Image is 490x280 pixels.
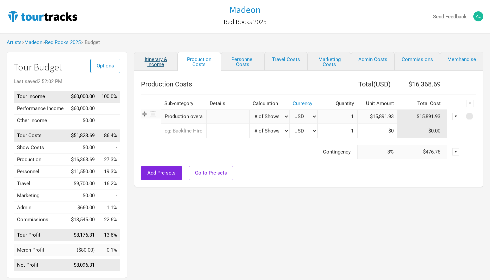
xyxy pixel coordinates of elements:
button: Go to Pre-sets [189,166,233,180]
td: Tour Profit as % of Tour Income [98,229,120,241]
span: Go to Pre-sets [195,170,227,176]
td: Performance Income [14,102,67,114]
td: Tour Income [14,91,67,103]
th: Total Cost [397,98,447,109]
td: Production as % of Tour Income [98,154,120,166]
td: $13,545.00 [67,214,98,226]
a: Red Rocks 2025 [224,15,267,29]
div: ▼ [452,148,460,156]
a: Madeon [229,5,261,15]
a: Admin Costs [351,52,394,71]
h2: Red Rocks 2025 [224,18,267,25]
td: Contingency [141,145,357,159]
td: Admin as % of Tour Income [98,202,120,214]
td: $51,823.69 [67,130,98,142]
th: Quantity [317,98,357,109]
span: Production Costs [141,80,192,88]
a: Commissions [395,52,440,71]
a: Artists [7,39,22,45]
td: $0.00 [67,190,98,202]
input: Cost per show [357,109,397,124]
a: Personnel Costs [221,52,264,71]
input: Cost per show [357,124,397,138]
th: $16,368.69 [397,77,447,91]
td: ($80.00) [67,244,98,256]
a: Marketing Costs [308,52,351,71]
div: ▼ [466,100,474,107]
input: eg: Backline Hire [161,124,206,138]
button: Add Pre-sets [141,166,182,180]
a: Travel Costs [264,52,308,71]
td: Tour Costs as % of Tour Income [98,130,120,142]
span: > [22,40,42,45]
th: Sub-category [161,98,206,109]
td: $476.76 [397,145,447,159]
td: Marketing as % of Tour Income [98,190,120,202]
td: Show Costs [14,142,67,154]
span: Options [97,63,114,69]
img: Alex [473,11,483,21]
div: Production overage [161,109,206,124]
th: Details [206,98,250,109]
td: $15,891.93 [397,109,447,124]
a: Currency [293,100,312,106]
td: Net Profit as % of Tour Income [98,259,120,271]
span: > Budget [81,40,100,45]
span: > [42,40,81,45]
a: Red Rocks 2025 [45,39,81,45]
td: Travel as % of Tour Income [98,178,120,190]
td: Travel [14,178,67,190]
td: Other Income [14,114,67,126]
td: $16,368.69 [67,154,98,166]
strong: Send Feedback [433,14,467,20]
div: ▼ [452,113,460,120]
th: Unit Amount [357,98,397,109]
td: Tour Costs [14,130,67,142]
td: $0.00 [67,142,98,154]
th: Calculation [249,98,289,109]
td: Admin [14,202,67,214]
h1: Madeon [229,4,261,16]
button: Options [90,59,120,73]
td: $9,700.00 [67,178,98,190]
td: Merch Profit [14,244,67,256]
div: Last saved 2:52:02 PM [14,79,120,84]
td: $0.00 [67,114,98,126]
a: Merchandise [440,52,483,71]
img: TourTracks [7,10,79,23]
a: Itinerary & Income [134,52,177,71]
a: Production Costs [177,52,221,71]
th: Total ( USD ) [317,77,397,91]
img: Re-order [141,110,148,117]
td: $11,550.00 [67,166,98,178]
td: Personnel as % of Tour Income [98,166,120,178]
td: Commissions [14,214,67,226]
td: $8,096.31 [67,259,98,271]
td: Performance Income as % of Tour Income [98,102,120,114]
td: Personnel [14,166,67,178]
td: Tour Profit [14,229,67,241]
td: Tour Income as % of Tour Income [98,91,120,103]
td: $60,000.00 [67,102,98,114]
h1: Tour Budget [14,62,120,72]
td: Merch Profit as % of Tour Income [98,244,120,256]
a: Madeon [24,39,42,45]
td: Production [14,154,67,166]
td: Commissions as % of Tour Income [98,214,120,226]
td: Net Profit [14,259,67,271]
td: Show Costs as % of Tour Income [98,142,120,154]
td: $8,176.31 [67,229,98,241]
td: $0.00 [397,124,447,138]
td: Other Income as % of Tour Income [98,114,120,126]
td: Marketing [14,190,67,202]
td: $60,000.00 [67,91,98,103]
td: $660.00 [67,202,98,214]
span: Add Pre-sets [147,170,176,176]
